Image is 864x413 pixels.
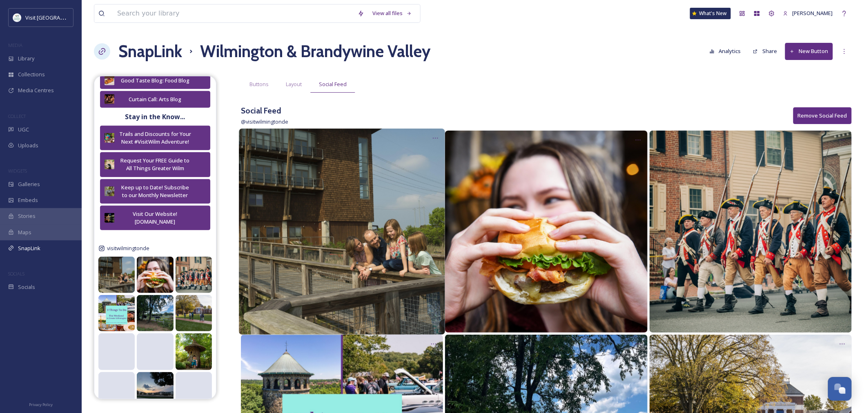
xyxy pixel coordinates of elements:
img: 536703954_18526676554000993_3965214072047968203_n.jpg [176,333,212,370]
img: b3eb642d-655b-4500-a7e4-38a809b2838f.jpg [105,94,114,104]
img: 542934579_18529937872000993_3106209526666660135_n.jpg [650,131,852,333]
img: 6c42b9c3-62f2-402b-b7df-33d4e762fcb6.jpg [105,187,114,196]
span: visitwilmingtonde [107,244,149,252]
img: download%20%281%29.jpeg [13,13,21,22]
span: Visit [GEOGRAPHIC_DATA] [25,13,89,21]
h3: Social Feed [241,105,288,117]
div: Curtain Call: Arts Blog [118,95,192,103]
span: Uploads [18,142,38,149]
img: c5ba3ad9-9d90-4632-9c57-be88896ac92e.jpg [105,213,114,223]
span: Socials [18,283,35,291]
button: Analytics [706,43,745,59]
button: Keep up to Date! Subscribe to our Monthly Newsletter [100,179,210,204]
span: Media Centres [18,87,54,94]
div: Good Taste Blog: Food Blog [118,77,192,84]
a: Privacy Policy [29,399,53,409]
span: Maps [18,229,31,236]
a: View all files [368,5,416,21]
span: Stories [18,212,36,220]
button: Request Your FREE Guide to All Things Greater Wilm [100,152,210,177]
span: Social Feed [319,80,347,88]
img: 543812527_18530628424000993_5780019945300124425_n.jpg [239,129,445,335]
button: Curtain Call: Arts Blog [100,91,210,108]
a: Analytics [706,43,749,59]
img: 540026838_18528247909000993_3968483415405910474_n.jpg [137,295,173,331]
span: Layout [286,80,302,88]
span: Collections [18,71,45,78]
div: Keep up to Date! Subscribe to our Monthly Newsletter [118,184,192,199]
a: What's New [690,8,731,19]
img: 542409804_18530282179000993_2498674673252095727_n.jpg [137,257,173,293]
img: 1bf0e38b-ccec-425d-af1f-dfcde2abc6a7.jpg [105,160,114,169]
span: MEDIA [8,42,22,48]
img: 539061104_18527557684000993_8210508275989173511_n.jpg [176,295,212,331]
button: Good Taste Blog: Food Blog [100,72,210,89]
span: Galleries [18,180,40,188]
div: Visit Our Website! [DOMAIN_NAME] [118,210,192,226]
span: @ visitwilmingtonde [241,118,288,125]
button: Visit Our Website! [DOMAIN_NAME] [100,206,210,230]
span: Embeds [18,196,38,204]
span: COLLECT [8,113,26,119]
span: Privacy Policy [29,402,53,407]
button: New Button [785,43,833,60]
button: Share [749,43,781,59]
span: WIDGETS [8,168,27,174]
span: [PERSON_NAME] [793,9,833,17]
span: Library [18,55,34,62]
button: Open Chat [828,377,852,401]
img: ed3e2b75-64b4-4d1f-a103-2c0247917f6b.jpg [105,133,114,143]
img: 542409804_18530282179000993_2498674673252095727_n.jpg [445,131,647,333]
span: UGC [18,126,29,133]
a: SnapLink [118,39,182,64]
input: Search your library [113,4,354,22]
img: 542282325_18529772029000993_6371847611556729304_n.jpg [98,295,135,331]
img: 542934579_18529937872000993_3106209526666660135_n.jpg [176,257,212,293]
strong: Stay in the Know... [125,112,185,121]
h1: Wilmington & Brandywine Valley [200,39,430,64]
a: [PERSON_NAME] [779,5,837,21]
img: 533077809_18526020727000993_3539213682910055209_n.jpg [137,372,173,409]
span: SOCIALS [8,271,24,277]
div: Trails and Discounts for Your Next #VisitWilm Adventure! [118,130,192,146]
button: Trails and Discounts for Your Next #VisitWilm Adventure! [100,126,210,150]
button: Remove Social Feed [793,107,852,124]
img: 543812527_18530628424000993_5780019945300124425_n.jpg [98,257,135,293]
span: SnapLink [18,244,40,252]
div: Request Your FREE Guide to All Things Greater Wilm [118,157,192,172]
img: f1274bd1-ede1-4a1c-aa49-7a4eb2566780.jpg [105,75,114,85]
span: Buttons [249,80,269,88]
